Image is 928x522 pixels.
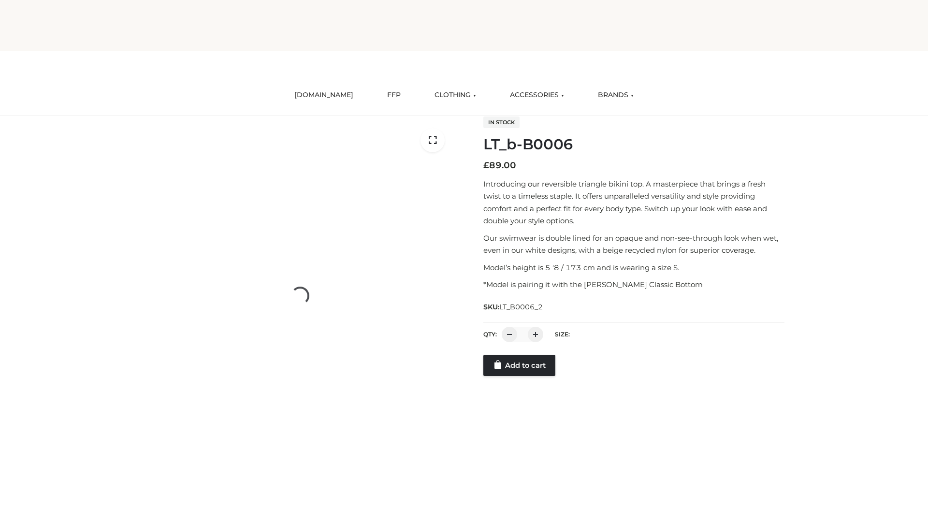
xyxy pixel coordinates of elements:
a: CLOTHING [427,85,483,106]
p: Introducing our reversible triangle bikini top. A masterpiece that brings a fresh twist to a time... [483,178,784,227]
label: Size: [555,331,570,338]
span: £ [483,160,489,171]
a: [DOMAIN_NAME] [287,85,361,106]
a: ACCESSORIES [503,85,571,106]
span: LT_B0006_2 [499,303,543,311]
label: QTY: [483,331,497,338]
span: SKU: [483,301,544,313]
h1: LT_b-B0006 [483,136,784,153]
a: Add to cart [483,355,555,376]
a: FFP [380,85,408,106]
span: In stock [483,116,520,128]
bdi: 89.00 [483,160,516,171]
a: BRANDS [591,85,641,106]
p: Our swimwear is double lined for an opaque and non-see-through look when wet, even in our white d... [483,232,784,257]
p: *Model is pairing it with the [PERSON_NAME] Classic Bottom [483,278,784,291]
p: Model’s height is 5 ‘8 / 173 cm and is wearing a size S. [483,261,784,274]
